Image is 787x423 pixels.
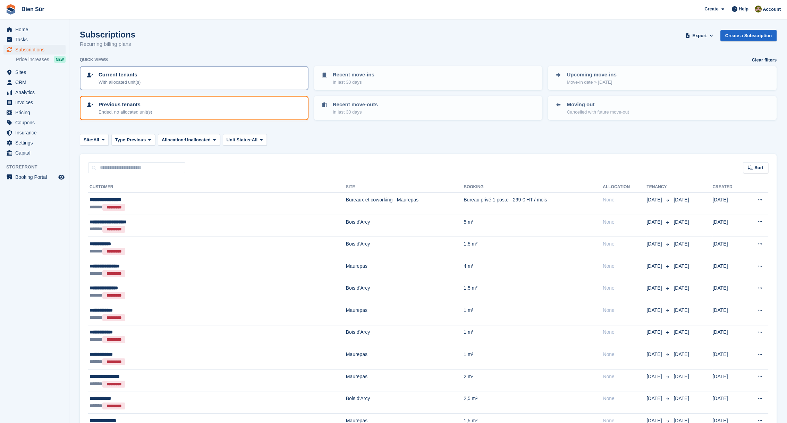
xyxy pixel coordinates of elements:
td: 1,5 m² [464,281,603,303]
div: None [603,373,646,380]
div: None [603,307,646,314]
a: menu [3,45,66,55]
th: Tenancy [646,182,671,193]
td: Bureaux et coworking - Maurepas [346,193,464,215]
span: Create [704,6,718,13]
td: [DATE] [712,369,745,391]
span: [DATE] [646,373,663,380]
button: Site: All [80,134,109,146]
td: [DATE] [712,215,745,237]
span: Analytics [15,88,57,97]
div: None [603,196,646,204]
a: menu [3,25,66,34]
span: Storefront [6,164,69,171]
td: Maurepas [346,369,464,391]
div: None [603,329,646,336]
p: Previous tenants [99,101,152,109]
span: Pricing [15,108,57,117]
p: Cancelled with future move-out [567,109,629,116]
td: Bureau privé 1 poste - 299 € HT / mois [464,193,603,215]
a: Create a Subscription [720,30,777,41]
td: 1,5 m² [464,237,603,259]
a: Bien Sûr [19,3,47,15]
div: None [603,351,646,358]
p: In last 30 days [333,109,378,116]
a: menu [3,128,66,138]
a: Previous tenants Ended, no allocated unit(s) [81,97,308,119]
td: 4 m² [464,259,603,281]
td: [DATE] [712,259,745,281]
a: Moving out Cancelled with future move-out [549,97,776,119]
td: 2 m² [464,369,603,391]
td: Bois d'Arcy [346,215,464,237]
td: [DATE] [712,303,745,325]
a: menu [3,148,66,158]
img: stora-icon-8386f47178a22dfd0bd8f6a31ec36ba5ce8667c1dd55bd0f319d3a0aa187defe.svg [6,4,16,15]
div: None [603,263,646,270]
span: [DATE] [674,396,689,401]
span: Unit Status: [227,136,252,143]
span: All [93,136,99,143]
span: Allocation: [162,136,185,143]
td: 2,5 m² [464,391,603,414]
td: Maurepas [346,303,464,325]
div: NEW [54,56,66,63]
td: 5 m² [464,215,603,237]
td: Bois d'Arcy [346,325,464,347]
a: menu [3,172,66,182]
td: Bois d'Arcy [346,237,464,259]
span: [DATE] [646,307,663,314]
p: Upcoming move-ins [567,71,616,79]
span: Settings [15,138,57,148]
td: Maurepas [346,259,464,281]
a: Preview store [57,173,66,181]
td: [DATE] [712,193,745,215]
span: [DATE] [674,374,689,379]
span: CRM [15,77,57,87]
button: Type: Previous [111,134,155,146]
span: Sites [15,67,57,77]
a: menu [3,108,66,117]
p: Recent move-outs [333,101,378,109]
td: 1 m² [464,303,603,325]
span: [DATE] [674,219,689,225]
span: Price increases [16,56,49,63]
span: [DATE] [674,241,689,247]
span: [DATE] [674,263,689,269]
td: 1 m² [464,347,603,370]
span: [DATE] [646,240,663,248]
p: In last 30 days [333,79,374,86]
td: [DATE] [712,325,745,347]
td: [DATE] [712,391,745,414]
a: Upcoming move-ins Move-in date > [DATE] [549,67,776,90]
span: [DATE] [674,197,689,202]
span: Coupons [15,118,57,127]
button: Allocation: Unallocated [158,134,220,146]
th: Customer [88,182,346,193]
span: Site: [84,136,93,143]
a: menu [3,67,66,77]
a: Price increases NEW [16,56,66,63]
span: [DATE] [646,329,663,336]
h1: Subscriptions [80,30,135,39]
span: [DATE] [674,329,689,335]
span: Home [15,25,57,34]
p: Move-in date > [DATE] [567,79,616,86]
td: Maurepas [346,347,464,370]
span: [DATE] [646,351,663,358]
h6: Quick views [80,57,108,63]
span: Subscriptions [15,45,57,55]
span: All [252,136,258,143]
span: Tasks [15,35,57,44]
p: With allocated unit(s) [99,79,141,86]
td: Bois d'Arcy [346,391,464,414]
button: Export [684,30,715,41]
a: menu [3,77,66,87]
a: menu [3,35,66,44]
span: Insurance [15,128,57,138]
a: Recent move-ins In last 30 days [315,67,542,90]
span: [DATE] [674,285,689,291]
a: Current tenants With allocated unit(s) [81,67,308,90]
th: Allocation [603,182,646,193]
div: None [603,240,646,248]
